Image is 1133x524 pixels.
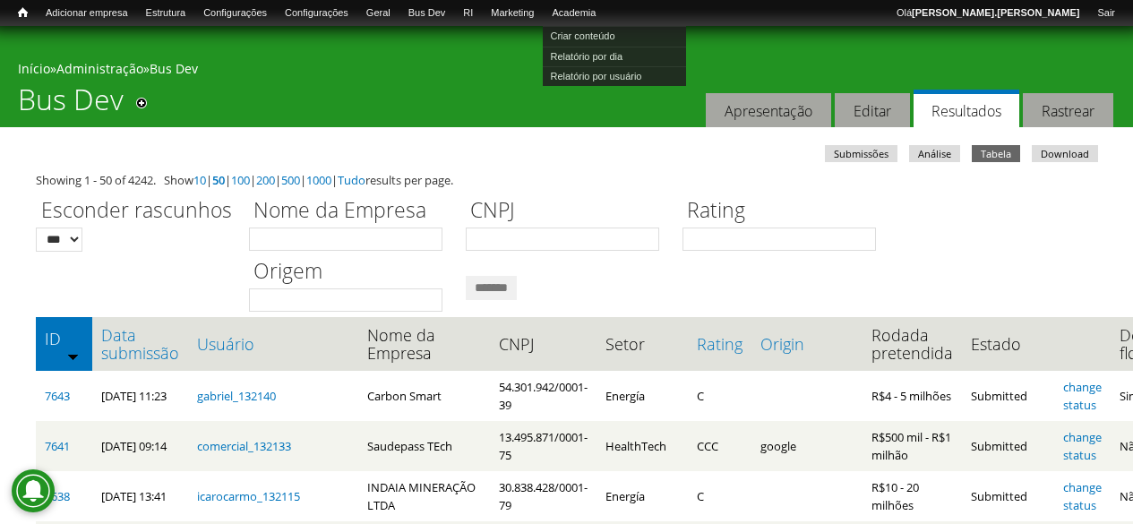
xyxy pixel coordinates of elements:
[751,421,863,471] td: google
[36,171,1097,189] div: Showing 1 - 50 of 4242. Show | | | | | | results per page.
[825,145,897,162] a: Submissões
[45,488,70,504] a: 7638
[358,421,490,471] td: Saudepass TEch
[281,172,300,188] a: 500
[194,4,276,22] a: Configurações
[357,4,399,22] a: Geral
[18,60,50,77] a: Início
[37,4,137,22] a: Adicionar empresa
[454,4,482,22] a: RI
[697,335,742,353] a: Rating
[249,256,454,288] label: Origem
[490,471,597,521] td: 30.838.428/0001-79
[888,4,1088,22] a: Olá[PERSON_NAME].[PERSON_NAME]
[1063,429,1102,463] a: change status
[101,326,179,362] a: Data submissão
[358,471,490,521] td: INDAIA MINERAÇÃO LTDA
[338,172,365,188] a: Tudo
[18,82,124,127] h1: Bus Dev
[1023,93,1113,128] a: Rastrear
[962,317,1054,371] th: Estado
[962,421,1054,471] td: Submitted
[914,90,1019,128] a: Resultados
[306,172,331,188] a: 1000
[912,7,1079,18] strong: [PERSON_NAME].[PERSON_NAME]
[962,371,1054,421] td: Submitted
[543,4,605,22] a: Academia
[962,471,1054,521] td: Submitted
[863,317,962,371] th: Rodada pretendida
[597,371,688,421] td: Energía
[597,471,688,521] td: Energía
[688,471,751,521] td: C
[197,388,276,404] a: gabriel_132140
[67,350,79,362] img: ordem crescente
[92,371,188,421] td: [DATE] 11:23
[231,172,250,188] a: 100
[276,4,357,22] a: Configurações
[909,145,960,162] a: Análise
[1032,145,1098,162] a: Download
[137,4,195,22] a: Estrutura
[92,471,188,521] td: [DATE] 13:41
[863,371,962,421] td: R$4 - 5 milhões
[863,421,962,471] td: R$500 mil - R$1 milhão
[212,172,225,188] a: 50
[597,317,688,371] th: Setor
[193,172,206,188] a: 10
[18,60,1115,82] div: » »
[1088,4,1124,22] a: Sair
[197,335,349,353] a: Usuário
[9,4,37,21] a: Início
[466,195,671,228] label: CNPJ
[150,60,198,77] a: Bus Dev
[197,438,291,454] a: comercial_132133
[399,4,455,22] a: Bus Dev
[688,421,751,471] td: CCC
[45,330,83,348] a: ID
[760,335,854,353] a: Origin
[863,471,962,521] td: R$10 - 20 milhões
[1063,479,1102,513] a: change status
[482,4,543,22] a: Marketing
[597,421,688,471] td: HealthTech
[256,172,275,188] a: 200
[36,195,237,228] label: Esconder rascunhos
[490,371,597,421] td: 54.301.942/0001-39
[358,317,490,371] th: Nome da Empresa
[682,195,888,228] label: Rating
[92,421,188,471] td: [DATE] 09:14
[358,371,490,421] td: Carbon Smart
[490,421,597,471] td: 13.495.871/0001-75
[45,388,70,404] a: 7643
[1063,379,1102,413] a: change status
[45,438,70,454] a: 7641
[706,93,831,128] a: Apresentação
[972,145,1020,162] a: Tabela
[18,6,28,19] span: Início
[490,317,597,371] th: CNPJ
[688,371,751,421] td: C
[249,195,454,228] label: Nome da Empresa
[197,488,300,504] a: icarocarmo_132115
[835,93,910,128] a: Editar
[56,60,143,77] a: Administração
